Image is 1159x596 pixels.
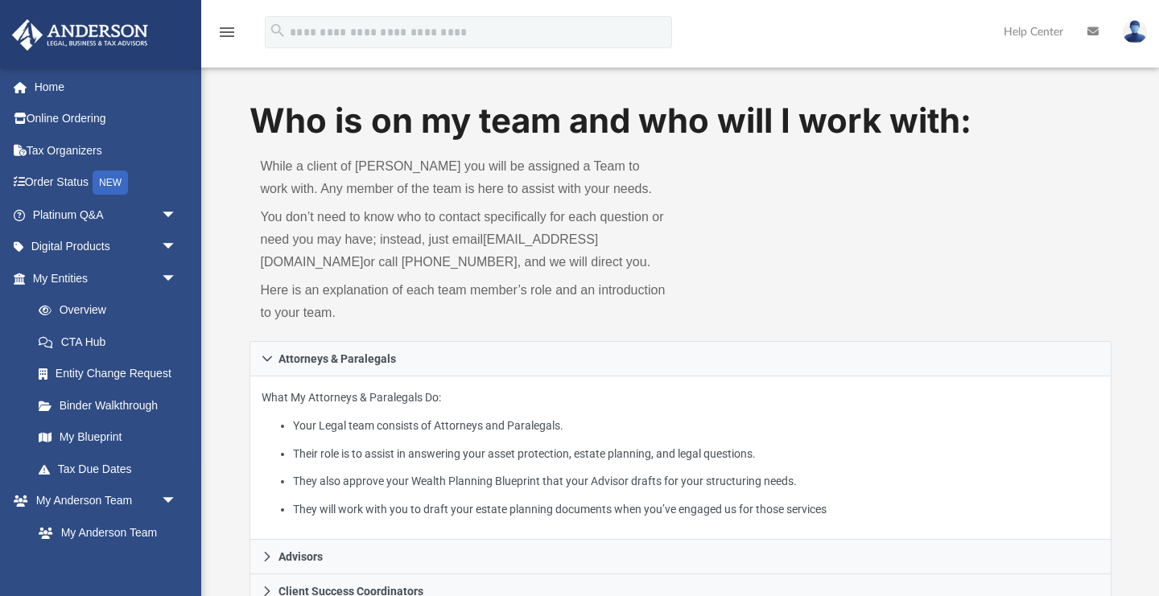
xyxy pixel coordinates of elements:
[161,231,193,264] span: arrow_drop_down
[23,516,185,549] a: My Anderson Team
[278,353,396,364] span: Attorneys & Paralegals
[23,453,201,485] a: Tax Due Dates
[23,326,201,358] a: CTA Hub
[11,71,201,103] a: Home
[217,31,237,42] a: menu
[250,97,1112,145] h1: Who is on my team and who will I work with:
[250,376,1112,540] div: Attorneys & Paralegals
[11,103,201,135] a: Online Ordering
[11,231,201,263] a: Digital Productsarrow_drop_down
[11,262,201,294] a: My Entitiesarrow_drop_down
[293,416,1099,436] li: Your Legal team consists of Attorneys and Paralegals.
[278,551,323,562] span: Advisors
[293,471,1099,491] li: They also approve your Wealth Planning Blueprint that your Advisor drafts for your structuring ne...
[161,485,193,518] span: arrow_drop_down
[23,358,201,390] a: Entity Change Request
[93,171,128,195] div: NEW
[161,262,193,295] span: arrow_drop_down
[250,341,1112,376] a: Attorneys & Paralegals
[11,485,193,517] a: My Anderson Teamarrow_drop_down
[23,294,201,327] a: Overview
[293,499,1099,520] li: They will work with you to draft your estate planning documents when you’ve engaged us for those ...
[161,199,193,232] span: arrow_drop_down
[23,421,193,454] a: My Blueprint
[1123,20,1147,43] img: User Pic
[293,444,1099,464] li: Their role is to assist in answering your asset protection, estate planning, and legal questions.
[269,22,287,39] i: search
[262,388,1099,519] p: What My Attorneys & Paralegals Do:
[261,206,670,273] p: You don’t need to know who to contact specifically for each question or need you may have; instea...
[11,199,201,231] a: Platinum Q&Aarrow_drop_down
[261,279,670,324] p: Here is an explanation of each team member’s role and an introduction to your team.
[261,155,670,200] p: While a client of [PERSON_NAME] you will be assigned a Team to work with. Any member of the team ...
[11,166,201,199] a: Order StatusNEW
[217,23,237,42] i: menu
[11,134,201,166] a: Tax Organizers
[250,540,1112,574] a: Advisors
[7,19,153,51] img: Anderson Advisors Platinum Portal
[23,389,201,421] a: Binder Walkthrough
